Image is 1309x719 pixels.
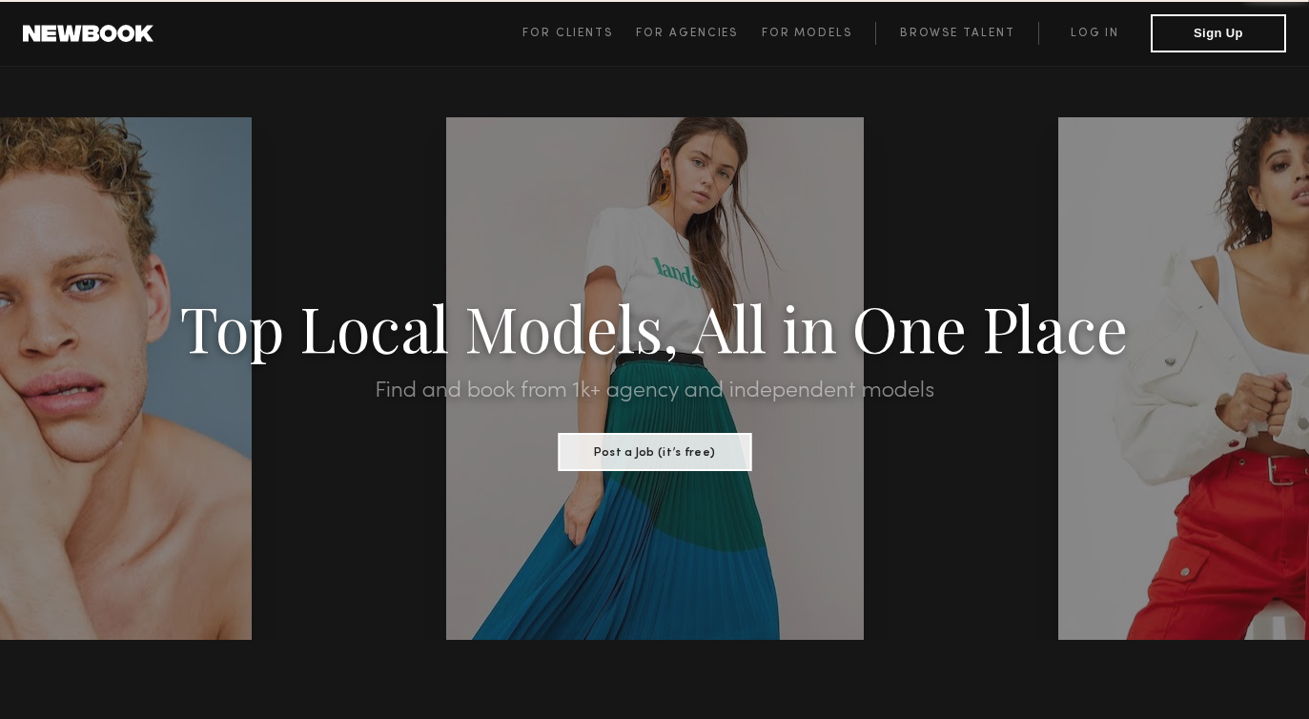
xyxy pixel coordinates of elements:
a: Post a Job (it’s free) [558,440,751,461]
button: Sign Up [1151,14,1286,52]
h2: Find and book from 1k+ agency and independent models [98,380,1211,402]
h1: Top Local Models, All in One Place [98,298,1211,357]
a: For Agencies [636,22,761,45]
span: For Agencies [636,28,738,39]
button: Post a Job (it’s free) [558,433,751,471]
a: For Clients [522,22,636,45]
a: For Models [762,22,876,45]
a: Browse Talent [875,22,1038,45]
a: Log in [1038,22,1151,45]
span: For Clients [522,28,613,39]
span: For Models [762,28,852,39]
